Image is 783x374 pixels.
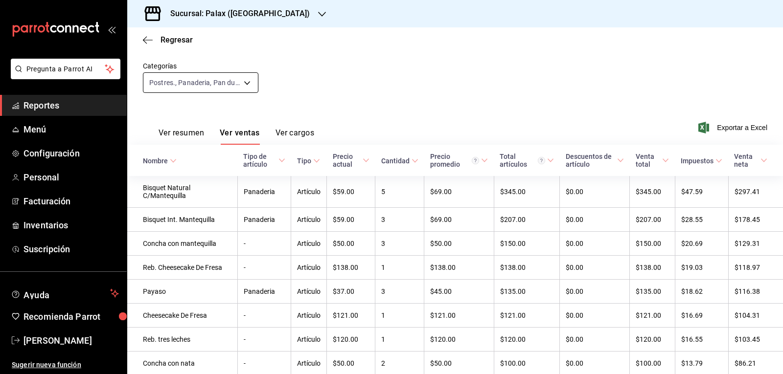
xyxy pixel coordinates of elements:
[381,157,418,165] span: Cantidad
[297,157,311,165] div: Tipo
[728,176,783,208] td: $297.41
[327,256,375,280] td: $138.00
[560,328,630,352] td: $0.00
[333,153,361,168] div: Precio actual
[149,78,240,88] span: Postres., Panaderia, Pan dulce, Postres
[291,328,327,352] td: Artículo
[734,153,759,168] div: Venta neta
[23,147,119,160] span: Configuración
[237,176,291,208] td: Panaderia
[127,328,237,352] td: Reb. tres leches
[560,280,630,304] td: $0.00
[237,256,291,280] td: -
[237,232,291,256] td: -
[728,328,783,352] td: $103.45
[494,256,559,280] td: $138.00
[566,153,624,168] span: Descuentos de artículo
[26,64,105,74] span: Pregunta a Parrot AI
[636,153,660,168] div: Venta total
[494,280,559,304] td: $135.00
[23,123,119,136] span: Menú
[23,310,119,323] span: Recomienda Parrot
[143,157,168,165] div: Nombre
[675,280,728,304] td: $18.62
[108,25,115,33] button: open_drawer_menu
[143,63,258,69] label: Categorías
[375,280,424,304] td: 3
[500,153,545,168] div: Total artículos
[11,59,120,79] button: Pregunta a Parrot AI
[430,153,488,168] span: Precio promedio
[675,176,728,208] td: $47.59
[560,304,630,328] td: $0.00
[560,176,630,208] td: $0.00
[675,328,728,352] td: $16.55
[375,208,424,232] td: 3
[500,153,553,168] span: Total artículos
[23,287,106,299] span: Ayuda
[127,256,237,280] td: Reb. Cheesecake De Fresa
[472,157,479,164] svg: Precio promedio = Total artículos / cantidad
[220,128,260,145] button: Ver ventas
[424,256,494,280] td: $138.00
[728,280,783,304] td: $116.38
[675,232,728,256] td: $20.69
[381,157,410,165] div: Cantidad
[560,232,630,256] td: $0.00
[728,232,783,256] td: $129.31
[159,128,204,145] button: Ver resumen
[143,157,177,165] span: Nombre
[728,304,783,328] td: $104.31
[630,232,675,256] td: $150.00
[375,256,424,280] td: 1
[375,328,424,352] td: 1
[566,153,615,168] div: Descuentos de artículo
[538,157,545,164] svg: El total artículos considera cambios de precios en los artículos así como costos adicionales por ...
[327,304,375,328] td: $121.00
[243,153,285,168] span: Tipo de artículo
[675,208,728,232] td: $28.55
[327,232,375,256] td: $50.00
[728,208,783,232] td: $178.45
[7,71,120,81] a: Pregunta a Parrot AI
[327,208,375,232] td: $59.00
[630,256,675,280] td: $138.00
[12,360,119,370] span: Sugerir nueva función
[291,256,327,280] td: Artículo
[143,35,193,44] button: Regresar
[424,232,494,256] td: $50.00
[424,176,494,208] td: $69.00
[494,208,559,232] td: $207.00
[291,176,327,208] td: Artículo
[630,328,675,352] td: $120.00
[327,176,375,208] td: $59.00
[424,280,494,304] td: $45.00
[728,256,783,280] td: $118.97
[291,208,327,232] td: Artículo
[700,122,767,133] button: Exportar a Excel
[161,35,193,44] span: Regresar
[375,304,424,328] td: 1
[560,256,630,280] td: $0.00
[675,256,728,280] td: $19.03
[127,176,237,208] td: Bisquet Natural C/Mantequilla
[237,304,291,328] td: -
[636,153,669,168] span: Venta total
[675,304,728,328] td: $16.69
[127,208,237,232] td: Bisquet Int. Mantequilla
[327,328,375,352] td: $120.00
[162,8,310,20] h3: Sucursal: Palax ([GEOGRAPHIC_DATA])
[276,128,315,145] button: Ver cargos
[494,232,559,256] td: $150.00
[23,242,119,256] span: Suscripción
[630,304,675,328] td: $121.00
[237,208,291,232] td: Panaderia
[237,328,291,352] td: -
[681,157,722,165] span: Impuestos
[560,208,630,232] td: $0.00
[424,328,494,352] td: $120.00
[23,99,119,112] span: Reportes
[291,232,327,256] td: Artículo
[297,157,320,165] span: Tipo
